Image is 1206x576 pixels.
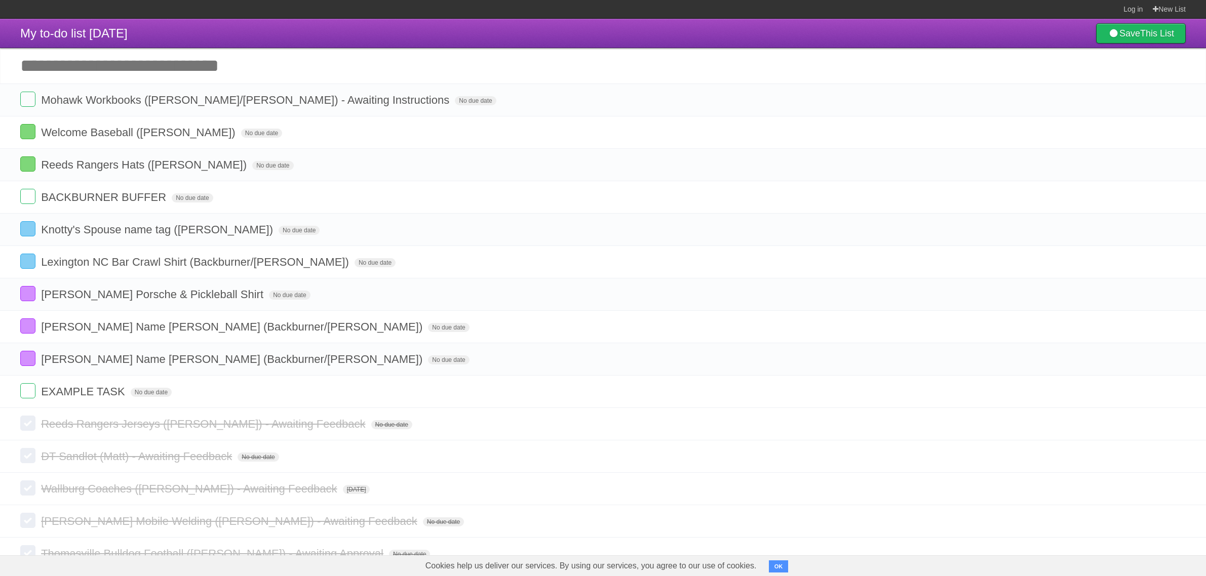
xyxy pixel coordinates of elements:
[269,291,310,300] span: No due date
[20,254,35,269] label: Done
[20,448,35,463] label: Done
[41,450,235,463] span: DT Sandlot (Matt) - Awaiting Feedback
[20,318,35,334] label: Done
[20,513,35,528] label: Done
[172,193,213,202] span: No due date
[20,156,35,172] label: Done
[20,286,35,301] label: Done
[41,547,386,560] span: Thomasville Bulldog Football ([PERSON_NAME]) - Awaiting Approval
[20,221,35,236] label: Done
[41,94,452,106] span: Mohawk Workbooks ([PERSON_NAME]/[PERSON_NAME]) - Awaiting Instructions
[455,96,496,105] span: No due date
[371,420,412,429] span: No due date
[252,161,293,170] span: No due date
[343,485,370,494] span: [DATE]
[415,556,767,576] span: Cookies help us deliver our services. By using our services, you agree to our use of cookies.
[241,129,282,138] span: No due date
[41,353,425,365] span: [PERSON_NAME] Name [PERSON_NAME] (Backburner/[PERSON_NAME])
[20,545,35,560] label: Done
[428,323,469,332] span: No due date
[41,320,425,333] span: [PERSON_NAME] Name [PERSON_NAME] (Backburner/[PERSON_NAME])
[20,351,35,366] label: Done
[20,416,35,431] label: Done
[238,452,279,462] span: No due date
[1140,28,1174,38] b: This List
[355,258,396,267] span: No due date
[41,223,276,236] span: Knotty's Spouse name tag ([PERSON_NAME])
[279,226,320,235] span: No due date
[41,191,169,203] span: BACKBURNER BUFFER
[20,480,35,496] label: Done
[423,517,464,526] span: No due date
[41,385,127,398] span: EXAMPLE TASK
[20,92,35,107] label: Done
[20,124,35,139] label: Done
[41,515,420,527] span: [PERSON_NAME] Mobile Welding ([PERSON_NAME]) - Awaiting Feedback
[1096,23,1186,44] a: SaveThis List
[20,189,35,204] label: Done
[131,388,172,397] span: No due date
[41,418,368,430] span: Reeds Rangers Jerseys ([PERSON_NAME]) - Awaiting Feedback
[41,158,249,171] span: Reeds Rangers Hats ([PERSON_NAME])
[20,383,35,398] label: Done
[41,256,352,268] span: Lexington NC Bar Crawl Shirt (Backburner/[PERSON_NAME])
[428,355,469,364] span: No due date
[769,560,789,572] button: OK
[41,288,266,301] span: [PERSON_NAME] Porsche & Pickleball Shirt
[41,482,339,495] span: Wallburg Coaches ([PERSON_NAME]) - Awaiting Feedback
[41,126,238,139] span: Welcome Baseball ([PERSON_NAME])
[389,550,430,559] span: No due date
[20,26,128,40] span: My to-do list [DATE]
